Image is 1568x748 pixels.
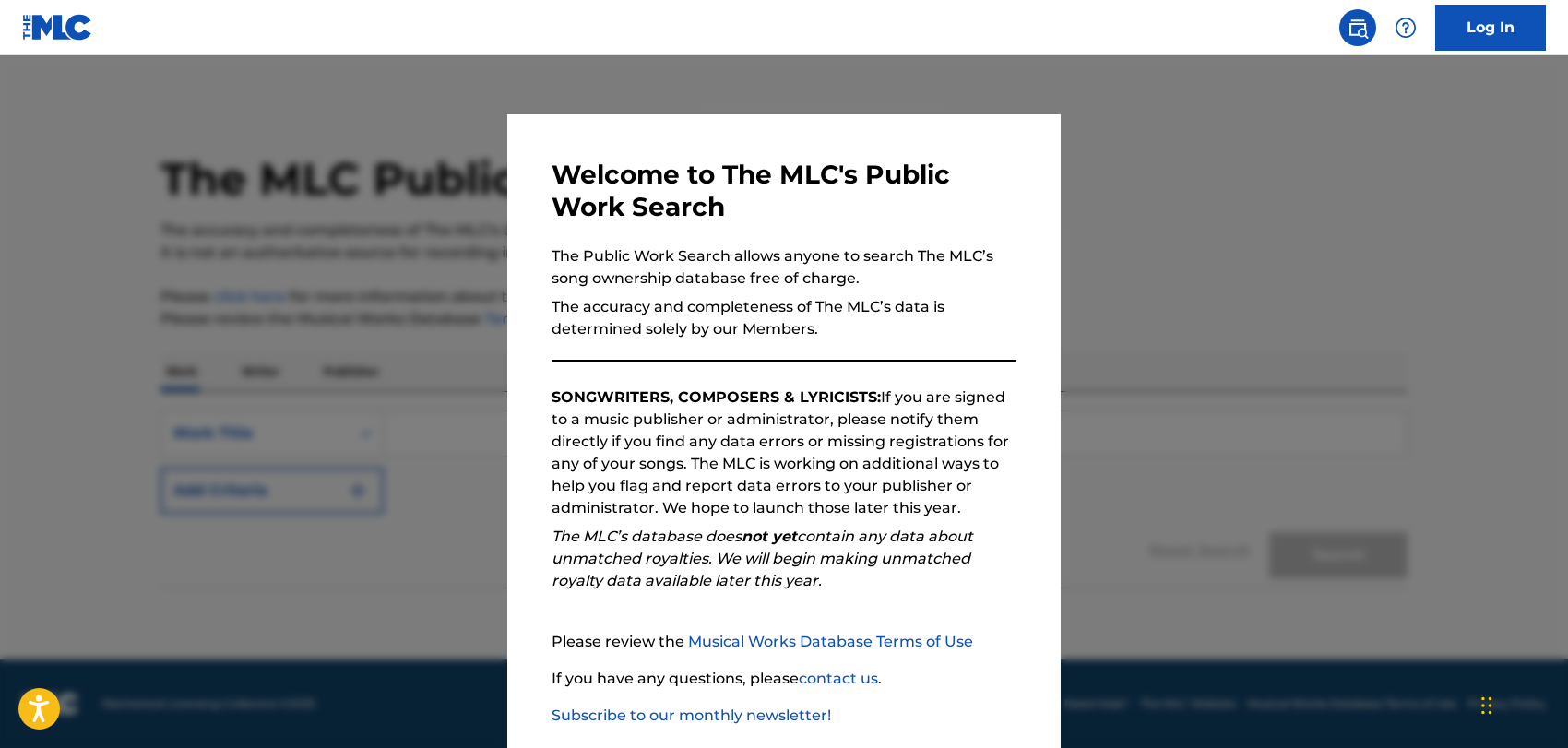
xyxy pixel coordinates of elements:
a: Musical Works Database Terms of Use [688,633,973,650]
a: Subscribe to our monthly newsletter! [552,706,831,724]
img: MLC Logo [22,14,93,41]
p: The Public Work Search allows anyone to search The MLC’s song ownership database free of charge. [552,245,1016,290]
a: Log In [1435,5,1546,51]
a: Public Search [1339,9,1376,46]
p: If you are signed to a music publisher or administrator, please notify them directly if you find ... [552,386,1016,519]
strong: SONGWRITERS, COMPOSERS & LYRICISTS: [552,388,881,406]
iframe: Chat Widget [1476,659,1568,748]
em: The MLC’s database does contain any data about unmatched royalties. We will begin making unmatche... [552,528,973,589]
h3: Welcome to The MLC's Public Work Search [552,159,1016,223]
img: search [1347,17,1369,39]
div: Arrastrar [1481,678,1492,733]
p: If you have any questions, please . [552,668,1016,690]
strong: not yet [742,528,797,545]
img: help [1395,17,1417,39]
div: Widget de chat [1476,659,1568,748]
div: Help [1387,9,1424,46]
a: contact us [799,670,878,687]
p: The accuracy and completeness of The MLC’s data is determined solely by our Members. [552,296,1016,340]
p: Please review the [552,631,1016,653]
